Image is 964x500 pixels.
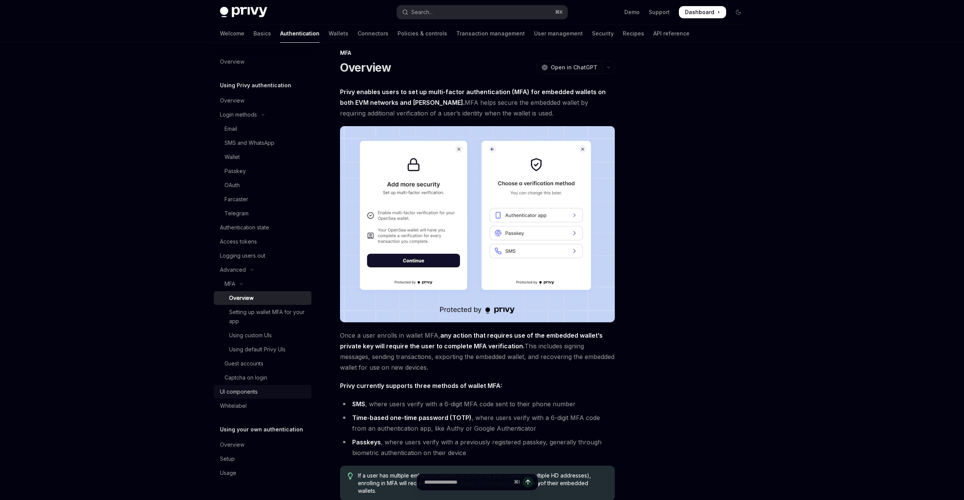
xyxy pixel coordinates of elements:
[225,124,237,133] div: Email
[214,371,311,385] a: Captcha on login
[214,221,311,234] a: Authentication state
[340,399,615,409] li: , where users verify with a 6-digit MFA code sent to their phone number
[253,24,271,43] a: Basics
[214,235,311,248] a: Access tokens
[340,330,615,373] span: Once a user enrolls in wallet MFA, This includes signing messages, sending transactions, exportin...
[624,8,640,16] a: Demo
[340,126,615,322] img: images/MFA.png
[214,305,311,328] a: Setting up wallet MFA for your app
[649,8,670,16] a: Support
[653,24,690,43] a: API reference
[456,24,525,43] a: Transaction management
[732,6,744,18] button: Toggle dark mode
[225,138,274,147] div: SMS and WhatsApp
[225,181,240,190] div: OAuth
[534,24,583,43] a: User management
[214,291,311,305] a: Overview
[225,152,240,162] div: Wallet
[214,178,311,192] a: OAuth
[411,8,433,17] div: Search...
[220,223,269,232] div: Authentication state
[551,64,597,71] span: Open in ChatGPT
[592,24,614,43] a: Security
[340,88,606,106] strong: Privy enables users to set up multi-factor authentication (MFA) for embedded wallets on both EVM ...
[214,438,311,452] a: Overview
[537,61,602,74] button: Open in ChatGPT
[220,251,265,260] div: Logging users out
[352,414,472,421] strong: Time-based one-time password (TOTP)
[214,94,311,107] a: Overview
[340,61,391,74] h1: Overview
[220,237,257,246] div: Access tokens
[229,308,307,326] div: Setting up wallet MFA for your app
[229,331,272,340] div: Using custom UIs
[220,387,258,396] div: UI components
[225,279,235,288] div: MFA
[229,345,286,354] div: Using default Privy UIs
[214,207,311,220] a: Telegram
[214,136,311,150] a: SMS and WhatsApp
[225,209,249,218] div: Telegram
[352,438,381,446] strong: Passkeys
[398,24,447,43] a: Policies & controls
[397,5,568,19] button: Open search
[523,477,533,487] button: Send message
[340,437,615,458] li: , where users verify with a previously registered passkey, generally through biometric authentica...
[214,192,311,206] a: Farcaster
[214,466,311,480] a: Usage
[220,7,267,18] img: dark logo
[225,195,248,204] div: Farcaster
[214,263,311,277] button: Toggle Advanced section
[225,373,267,382] div: Captcha on login
[685,8,714,16] span: Dashboard
[214,55,311,69] a: Overview
[424,474,511,490] input: Ask a question...
[214,343,311,356] a: Using default Privy UIs
[225,167,246,176] div: Passkey
[340,49,615,57] div: MFA
[220,81,291,90] h5: Using Privy authentication
[679,6,726,18] a: Dashboard
[214,150,311,164] a: Wallet
[214,122,311,136] a: Email
[340,332,603,350] strong: any action that requires use of the embedded wallet’s private key will require the user to comple...
[214,385,311,399] a: UI components
[623,24,644,43] a: Recipes
[340,412,615,434] li: , where users verify with a 6-digit MFA code from an authentication app, like Authy or Google Aut...
[220,425,303,434] h5: Using your own authentication
[214,399,311,413] a: Whitelabel
[220,468,236,478] div: Usage
[352,400,365,408] strong: SMS
[220,24,244,43] a: Welcome
[358,24,388,43] a: Connectors
[214,452,311,466] a: Setup
[214,249,311,263] a: Logging users out
[220,57,244,66] div: Overview
[340,87,615,119] span: MFA helps secure the embedded wallet by requiring additional verification of a user’s identity wh...
[220,401,247,410] div: Whitelabel
[214,329,311,342] a: Using custom UIs
[214,357,311,370] a: Guest accounts
[555,9,563,15] span: ⌘ K
[220,265,246,274] div: Advanced
[220,96,244,105] div: Overview
[214,108,311,122] button: Toggle Login methods section
[220,440,244,449] div: Overview
[225,359,263,368] div: Guest accounts
[280,24,319,43] a: Authentication
[220,110,257,119] div: Login methods
[220,454,235,463] div: Setup
[214,164,311,178] a: Passkey
[229,293,253,303] div: Overview
[340,382,502,389] strong: Privy currently supports three methods of wallet MFA:
[214,277,311,291] button: Toggle MFA section
[329,24,348,43] a: Wallets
